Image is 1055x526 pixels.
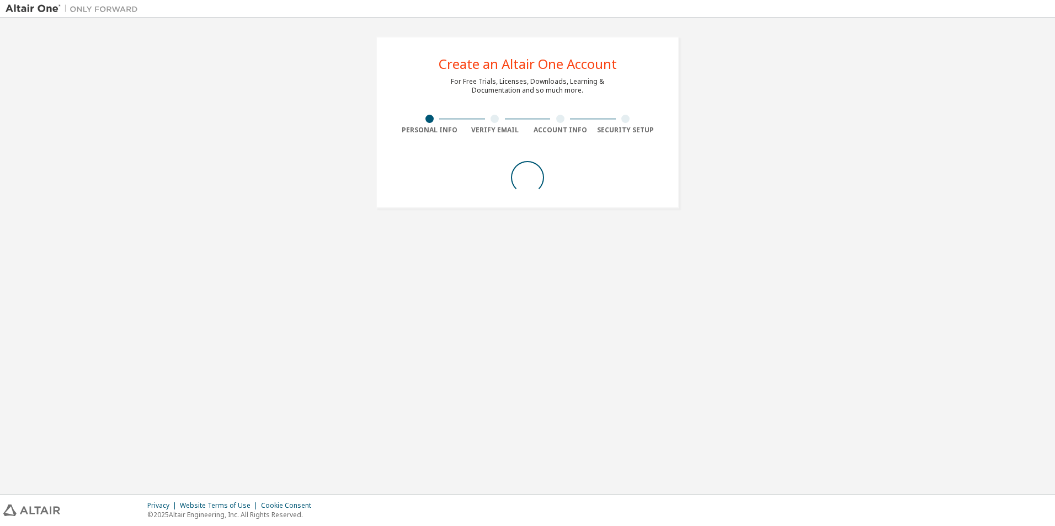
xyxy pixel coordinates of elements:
[180,501,261,510] div: Website Terms of Use
[397,126,462,135] div: Personal Info
[462,126,528,135] div: Verify Email
[147,501,180,510] div: Privacy
[6,3,143,14] img: Altair One
[527,126,593,135] div: Account Info
[3,504,60,516] img: altair_logo.svg
[261,501,318,510] div: Cookie Consent
[147,510,318,519] p: © 2025 Altair Engineering, Inc. All Rights Reserved.
[593,126,659,135] div: Security Setup
[439,57,617,71] div: Create an Altair One Account
[451,77,604,95] div: For Free Trials, Licenses, Downloads, Learning & Documentation and so much more.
